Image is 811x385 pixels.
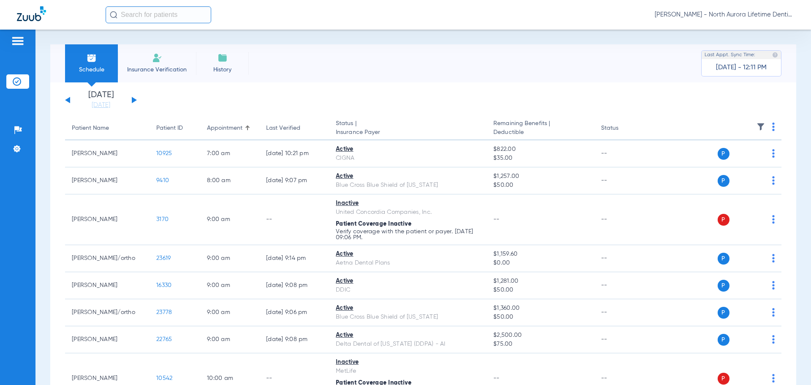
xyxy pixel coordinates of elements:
[336,250,480,259] div: Active
[772,52,778,58] img: last sync help info
[772,215,775,224] img: group-dot-blue.svg
[336,172,480,181] div: Active
[757,123,765,131] img: filter.svg
[65,272,150,299] td: [PERSON_NAME]
[259,299,329,326] td: [DATE] 9:06 PM
[336,229,480,240] p: Verify coverage with the patient or payer. [DATE] 09:06 PM.
[594,194,651,245] td: --
[772,281,775,289] img: group-dot-blue.svg
[156,124,183,133] div: Patient ID
[65,140,150,167] td: [PERSON_NAME]
[336,208,480,217] div: United Concordia Companies, Inc.
[487,117,594,140] th: Remaining Benefits |
[336,367,480,376] div: MetLife
[259,272,329,299] td: [DATE] 9:08 PM
[200,326,259,353] td: 9:00 AM
[336,304,480,313] div: Active
[493,145,587,154] span: $822.00
[336,358,480,367] div: Inactive
[156,375,172,381] span: 10542
[200,245,259,272] td: 9:00 AM
[336,199,480,208] div: Inactive
[594,117,651,140] th: Status
[493,250,587,259] span: $1,159.60
[772,123,775,131] img: group-dot-blue.svg
[65,167,150,194] td: [PERSON_NAME]
[259,140,329,167] td: [DATE] 10:21 PM
[106,6,211,23] input: Search for patients
[705,51,755,59] span: Last Appt. Sync Time:
[202,66,242,74] span: History
[772,374,775,382] img: group-dot-blue.svg
[336,331,480,340] div: Active
[493,277,587,286] span: $1,281.00
[772,149,775,158] img: group-dot-blue.svg
[718,307,729,319] span: P
[493,375,500,381] span: --
[65,245,150,272] td: [PERSON_NAME]/ortho
[259,167,329,194] td: [DATE] 9:07 PM
[493,340,587,349] span: $75.00
[336,181,480,190] div: Blue Cross Blue Shield of [US_STATE]
[336,286,480,295] div: DDIC
[594,167,651,194] td: --
[594,326,651,353] td: --
[493,286,587,295] span: $50.00
[124,66,190,74] span: Insurance Verification
[336,221,411,227] span: Patient Coverage Inactive
[65,326,150,353] td: [PERSON_NAME]
[200,167,259,194] td: 8:00 AM
[65,194,150,245] td: [PERSON_NAME]
[156,177,169,183] span: 9410
[152,53,162,63] img: Manual Insurance Verification
[718,175,729,187] span: P
[594,272,651,299] td: --
[200,272,259,299] td: 9:00 AM
[772,254,775,262] img: group-dot-blue.svg
[718,253,729,265] span: P
[65,299,150,326] td: [PERSON_NAME]/ortho
[336,154,480,163] div: CIGNA
[493,172,587,181] span: $1,257.00
[110,11,117,19] img: Search Icon
[329,117,487,140] th: Status |
[336,277,480,286] div: Active
[718,334,729,346] span: P
[718,148,729,160] span: P
[218,53,228,63] img: History
[493,154,587,163] span: $35.00
[266,124,300,133] div: Last Verified
[594,245,651,272] td: --
[76,101,126,109] a: [DATE]
[266,124,322,133] div: Last Verified
[718,373,729,385] span: P
[493,304,587,313] span: $1,360.00
[259,326,329,353] td: [DATE] 9:08 PM
[156,216,169,222] span: 3170
[207,124,242,133] div: Appointment
[76,91,126,109] li: [DATE]
[17,6,46,21] img: Zuub Logo
[772,176,775,185] img: group-dot-blue.svg
[259,194,329,245] td: --
[11,36,24,46] img: hamburger-icon
[336,145,480,154] div: Active
[156,124,193,133] div: Patient ID
[716,63,767,72] span: [DATE] - 12:11 PM
[156,282,171,288] span: 16330
[156,255,171,261] span: 23619
[156,309,172,315] span: 23778
[87,53,97,63] img: Schedule
[493,259,587,268] span: $0.00
[200,299,259,326] td: 9:00 AM
[336,313,480,322] div: Blue Cross Blue Shield of [US_STATE]
[493,181,587,190] span: $50.00
[156,150,172,156] span: 10925
[72,124,143,133] div: Patient Name
[718,214,729,226] span: P
[259,245,329,272] td: [DATE] 9:14 PM
[200,194,259,245] td: 9:00 AM
[493,313,587,322] span: $50.00
[156,336,172,342] span: 22765
[207,124,253,133] div: Appointment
